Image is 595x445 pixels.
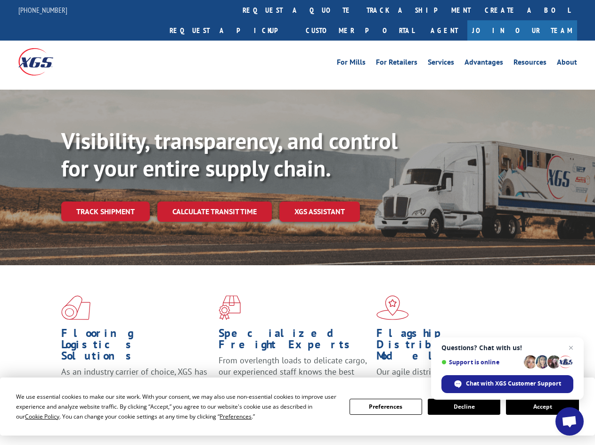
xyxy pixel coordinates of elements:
[466,379,561,388] span: Chat with XGS Customer Support
[441,359,521,366] span: Support is online
[16,392,338,421] div: We use essential cookies to make our site work. With your consent, we may also use non-essential ...
[441,375,573,393] div: Chat with XGS Customer Support
[428,59,454,69] a: Services
[219,327,369,355] h1: Specialized Freight Experts
[421,20,467,41] a: Agent
[555,407,584,436] div: Open chat
[61,366,207,400] span: As an industry carrier of choice, XGS has brought innovation and dedication to flooring logistics...
[376,366,524,400] span: Our agile distribution network gives you nationwide inventory management on demand.
[376,59,417,69] a: For Retailers
[25,412,59,420] span: Cookie Policy
[350,399,422,415] button: Preferences
[376,327,527,366] h1: Flagship Distribution Model
[163,20,299,41] a: Request a pickup
[299,20,421,41] a: Customer Portal
[220,412,252,420] span: Preferences
[219,295,241,320] img: xgs-icon-focused-on-flooring-red
[61,126,398,183] b: Visibility, transparency, and control for your entire supply chain.
[157,202,272,222] a: Calculate transit time
[61,327,212,366] h1: Flooring Logistics Solutions
[557,59,577,69] a: About
[376,295,409,320] img: xgs-icon-flagship-distribution-model-red
[506,399,579,415] button: Accept
[513,59,546,69] a: Resources
[565,342,577,353] span: Close chat
[441,344,573,352] span: Questions? Chat with us!
[467,20,577,41] a: Join Our Team
[61,202,150,221] a: Track shipment
[18,5,67,15] a: [PHONE_NUMBER]
[279,202,360,222] a: XGS ASSISTANT
[219,355,369,397] p: From overlength loads to delicate cargo, our experienced staff knows the best way to move your fr...
[337,59,366,69] a: For Mills
[465,59,503,69] a: Advantages
[428,399,500,415] button: Decline
[61,295,90,320] img: xgs-icon-total-supply-chain-intelligence-red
